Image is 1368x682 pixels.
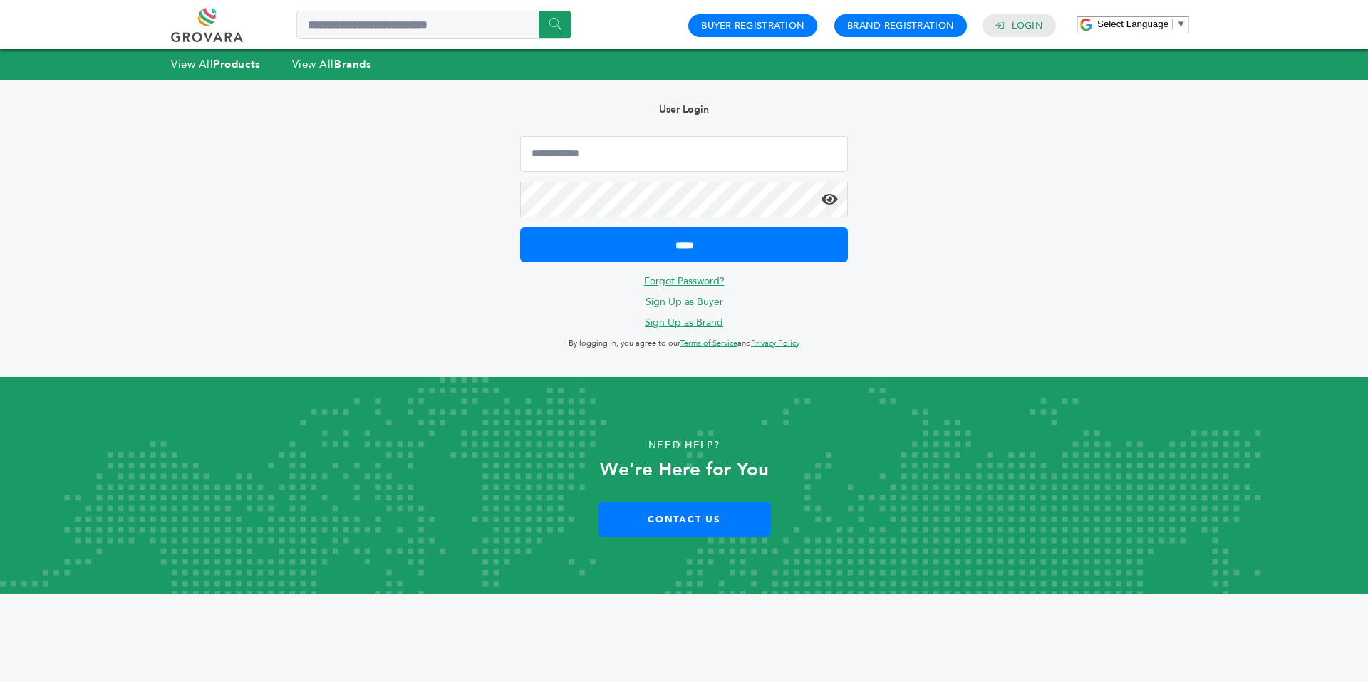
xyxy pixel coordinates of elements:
[645,316,723,329] a: Sign Up as Brand
[1097,19,1168,29] span: Select Language
[292,57,372,71] a: View AllBrands
[520,335,848,352] p: By logging in, you agree to our and
[1012,19,1043,32] a: Login
[520,182,848,217] input: Password
[598,502,771,537] a: Contact Us
[171,57,261,71] a: View AllProducts
[68,435,1300,456] p: Need Help?
[334,57,371,71] strong: Brands
[520,136,848,172] input: Email Address
[659,103,709,116] b: User Login
[1097,19,1186,29] a: Select Language​
[847,19,954,32] a: Brand Registration
[296,11,571,39] input: Search a product or brand...
[213,57,260,71] strong: Products
[751,338,799,348] a: Privacy Policy
[1172,19,1173,29] span: ​
[680,338,737,348] a: Terms of Service
[1176,19,1186,29] span: ▼
[600,457,769,482] strong: We’re Here for You
[644,274,725,288] a: Forgot Password?
[646,295,723,309] a: Sign Up as Buyer
[701,19,804,32] a: Buyer Registration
